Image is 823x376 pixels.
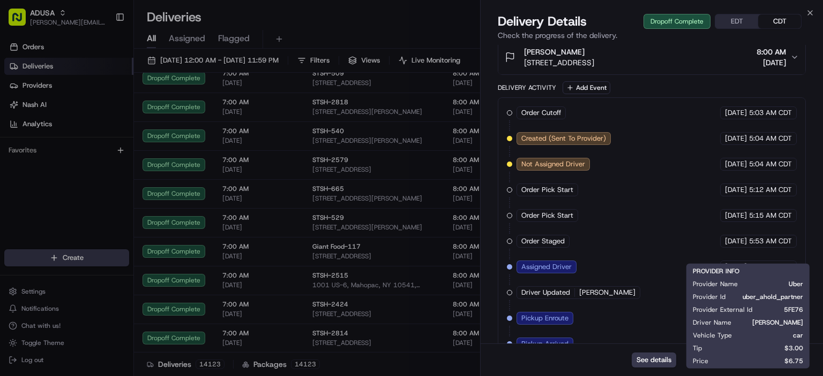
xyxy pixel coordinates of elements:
[521,313,568,323] span: Pickup Enroute
[749,318,803,327] span: [PERSON_NAME]
[498,83,556,92] div: Delivery Activity
[693,280,738,288] span: Provider Name
[693,293,725,301] span: Provider Id
[524,57,594,68] span: [STREET_ADDRESS]
[743,293,803,301] span: uber_ahold_partner
[715,14,758,28] button: EDT
[107,181,130,189] span: Pylon
[521,134,606,143] span: Created (Sent To Provider)
[11,11,32,32] img: Nash
[498,30,806,41] p: Check the progress of the delivery.
[498,13,587,30] span: Delivery Details
[749,159,792,169] span: 5:04 AM CDT
[719,344,803,352] span: $3.00
[725,262,747,272] span: [DATE]
[11,102,30,121] img: 1736555255976-a54dd68f-1ca7-489b-9aae-adbdc363a1c4
[749,331,803,340] span: car
[11,43,195,60] p: Welcome 👋
[693,331,732,340] span: Vehicle Type
[693,318,731,327] span: Driver Name
[693,344,702,352] span: Tip
[693,305,752,314] span: Provider External Id
[76,181,130,189] a: Powered byPylon
[521,339,568,349] span: Pickup Arrived
[521,236,565,246] span: Order Staged
[36,113,136,121] div: We're available if you need us!
[524,47,585,57] span: [PERSON_NAME]
[521,108,561,118] span: Order Cutoff
[749,262,792,272] span: 6:49 AM CDT
[725,134,747,143] span: [DATE]
[757,47,786,57] span: 8:00 AM
[755,280,803,288] span: Uber
[86,151,176,170] a: 💻API Documentation
[725,159,747,169] span: [DATE]
[521,159,585,169] span: Not Assigned Driver
[28,69,177,80] input: Clear
[757,57,786,68] span: [DATE]
[101,155,172,166] span: API Documentation
[579,288,635,297] span: [PERSON_NAME]
[521,185,573,195] span: Order Pick Start
[758,14,801,28] button: CDT
[693,267,739,275] span: PROVIDER INFO
[182,105,195,118] button: Start new chat
[725,108,747,118] span: [DATE]
[769,305,803,314] span: 5FE76
[725,211,747,220] span: [DATE]
[498,40,805,74] button: [PERSON_NAME][STREET_ADDRESS]8:00 AM[DATE]
[725,236,747,246] span: [DATE]
[725,357,803,365] span: $6.75
[563,81,610,94] button: Add Event
[521,262,572,272] span: Assigned Driver
[11,156,19,165] div: 📗
[36,102,176,113] div: Start new chat
[749,185,792,195] span: 5:12 AM CDT
[749,236,792,246] span: 5:53 AM CDT
[749,211,792,220] span: 5:15 AM CDT
[21,155,82,166] span: Knowledge Base
[749,134,792,143] span: 5:04 AM CDT
[749,108,792,118] span: 5:03 AM CDT
[91,156,99,165] div: 💻
[6,151,86,170] a: 📗Knowledge Base
[632,352,676,367] button: See details
[693,357,708,365] span: Price
[521,211,573,220] span: Order Pick Start
[521,288,570,297] span: Driver Updated
[725,185,747,195] span: [DATE]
